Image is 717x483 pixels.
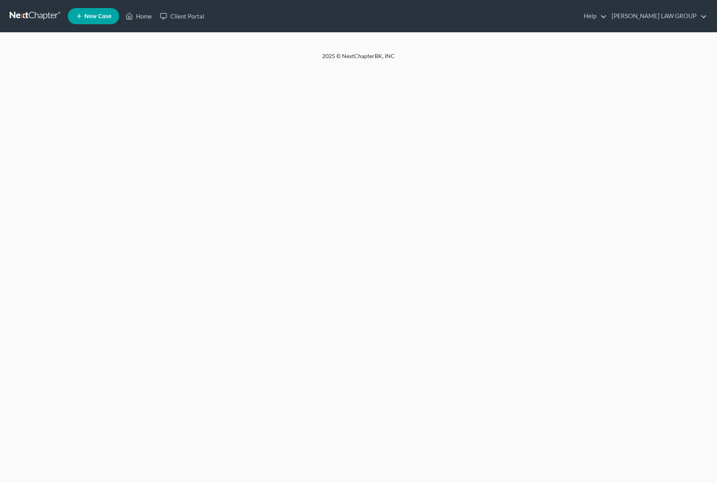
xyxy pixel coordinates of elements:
[580,9,607,23] a: Help
[122,9,156,23] a: Home
[68,8,119,24] new-legal-case-button: New Case
[128,52,589,67] div: 2025 © NextChapterBK, INC
[608,9,707,23] a: [PERSON_NAME] LAW GROUP
[156,9,208,23] a: Client Portal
